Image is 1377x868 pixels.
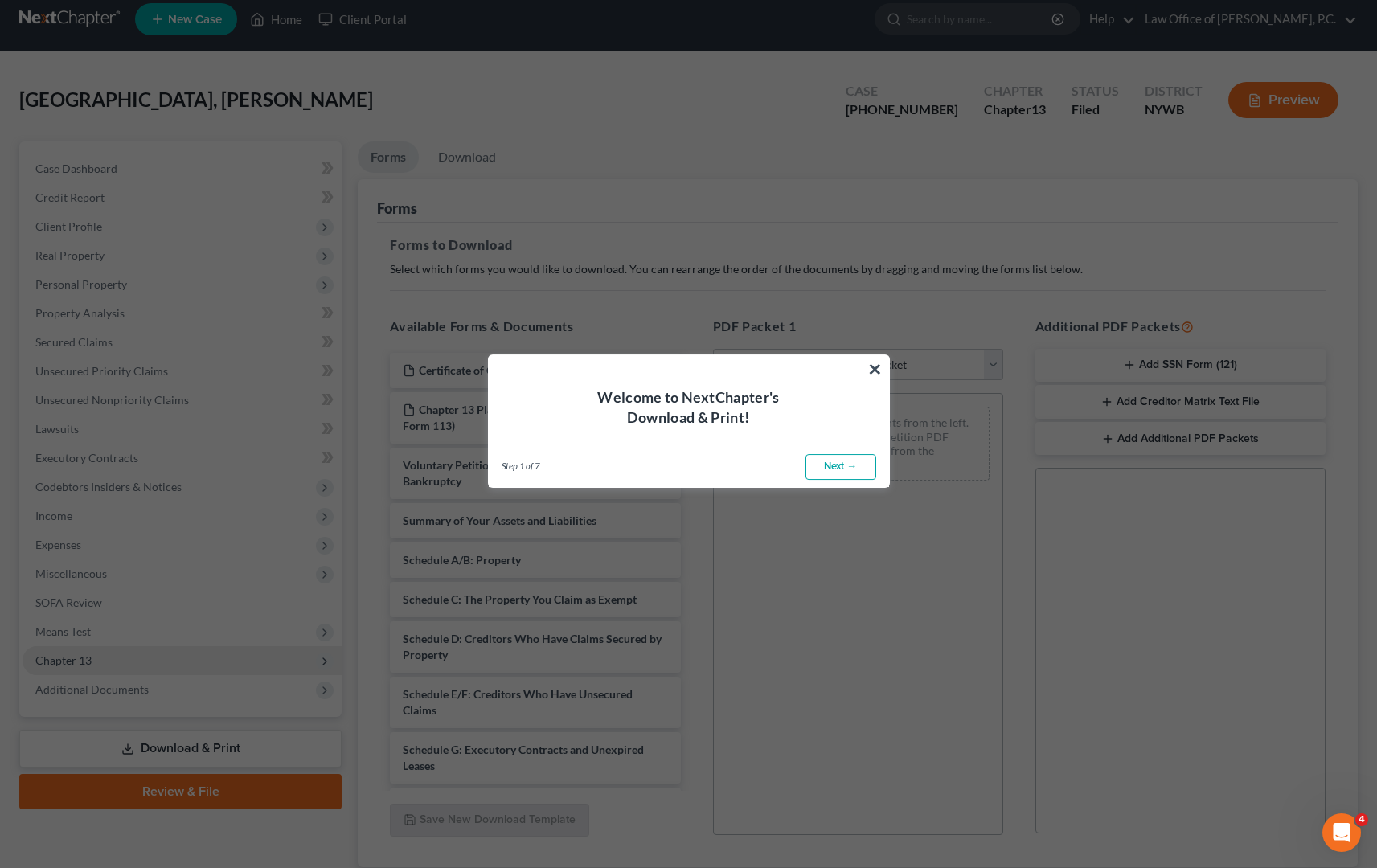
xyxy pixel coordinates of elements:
button: × [867,356,883,382]
span: Step 1 of 7 [502,460,539,473]
h4: Welcome to NextChapter's Download & Print! [508,387,870,428]
iframe: Intercom live chat [1322,813,1361,852]
span: 4 [1355,813,1368,826]
a: Next → [805,454,876,480]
